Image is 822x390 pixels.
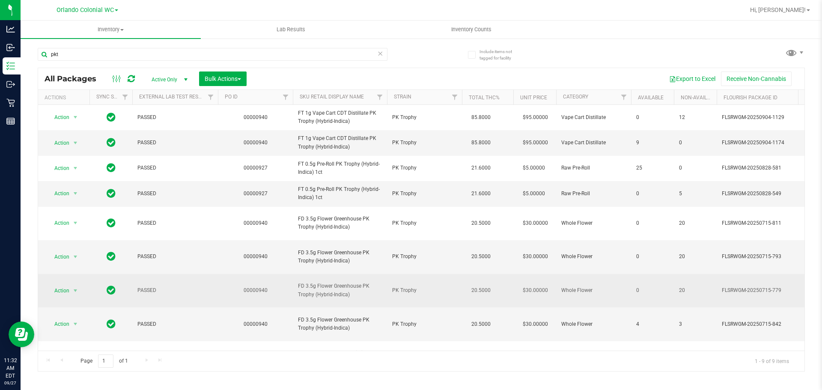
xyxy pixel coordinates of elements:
a: Filter [204,90,218,104]
span: In Sync [107,284,116,296]
span: Whole Flower [561,253,626,261]
a: Inventory Counts [381,21,561,39]
span: 20.5000 [467,318,495,330]
a: External Lab Test Result [139,94,206,100]
span: FD 3.5g Flower Greenhouse PK Trophy (Hybrid-Indica) [298,215,382,231]
span: 9 [636,139,669,147]
inline-svg: Reports [6,117,15,125]
span: Action [47,285,70,297]
span: 0 [636,190,669,198]
a: 00000940 [244,140,268,146]
span: Action [47,188,70,199]
span: PK Trophy [392,113,457,122]
span: $30.00000 [518,217,552,229]
span: FD 3.5g Flower Greenhouse PK Trophy (Hybrid-Indica) [298,282,382,298]
span: PK Trophy [392,219,457,227]
span: 1 - 9 of 9 items [748,354,796,367]
span: select [70,188,81,199]
a: 00000940 [244,287,268,293]
span: 21.6000 [467,188,495,200]
span: PK Trophy [392,253,457,261]
a: Total THC% [469,95,500,101]
span: 0 [636,113,669,122]
span: 0 [679,164,712,172]
span: PASSED [137,253,213,261]
span: In Sync [107,111,116,123]
span: FT 1g Vape Cart CDT Distillate PK Trophy (Hybrid-Indica) [298,109,382,125]
span: 0 [636,286,669,295]
span: PASSED [137,286,213,295]
span: Raw Pre-Roll [561,190,626,198]
a: Strain [394,94,411,100]
span: 0 [636,219,669,227]
a: 00000927 [244,165,268,171]
a: 00000927 [244,191,268,196]
span: $5.00000 [518,162,549,174]
span: FLSRWGM-20250828-581 [722,164,806,172]
span: $30.00000 [518,284,552,297]
span: 85.8000 [467,111,495,124]
a: Unit Price [520,95,547,101]
span: FLSRWGM-20250715-779 [722,286,806,295]
a: Filter [279,90,293,104]
span: 85.8000 [467,137,495,149]
div: Actions [45,95,86,101]
span: Clear [377,48,383,59]
span: FLSRWGM-20250904-1129 [722,113,806,122]
span: select [70,285,81,297]
span: In Sync [107,318,116,330]
inline-svg: Retail [6,98,15,107]
span: Action [47,318,70,330]
span: Inventory [21,26,201,33]
span: Action [47,111,70,123]
span: 25 [636,164,669,172]
a: Filter [448,90,462,104]
span: select [70,137,81,149]
a: Filter [118,90,132,104]
button: Export to Excel [664,71,721,86]
p: 11:32 AM EDT [4,357,17,380]
span: $30.00000 [518,250,552,263]
span: FLSRWGM-20250828-549 [722,190,806,198]
span: Orlando Colonial WC [57,6,114,14]
iframe: Resource center [9,322,34,347]
span: In Sync [107,250,116,262]
a: 00000940 [244,321,268,327]
span: FD 3.5g Flower Greenhouse PK Trophy (Hybrid-Indica) [298,316,382,332]
a: 00000940 [244,220,268,226]
span: PASSED [137,139,213,147]
span: 5 [679,190,712,198]
span: Action [47,251,70,263]
span: PK Trophy [392,286,457,295]
a: Filter [373,90,387,104]
span: 0 [636,253,669,261]
span: $30.00000 [518,318,552,330]
span: 0 [679,139,712,147]
button: Bulk Actions [199,71,247,86]
span: FT 0.5g Pre-Roll PK Trophy (Hybrid-Indica) 1ct [298,160,382,176]
input: 1 [98,354,113,368]
a: Flourish Package ID [724,95,777,101]
span: All Packages [45,74,105,83]
span: FD 3.5g Flower Greenhouse PK Trophy (Hybrid-Indica) [298,249,382,265]
inline-svg: Analytics [6,25,15,33]
span: FLSRWGM-20250715-793 [722,253,806,261]
a: Filter [617,90,631,104]
a: 00000940 [244,253,268,259]
span: 20 [679,286,712,295]
a: Lab Results [201,21,381,39]
span: PK Trophy [392,190,457,198]
span: select [70,251,81,263]
a: SKU Retail Display Name [300,94,364,100]
inline-svg: Inventory [6,62,15,70]
span: Action [47,217,70,229]
span: 3 [679,320,712,328]
span: Action [47,162,70,174]
a: PO ID [225,94,238,100]
span: $95.00000 [518,137,552,149]
span: Whole Flower [561,219,626,227]
span: 20 [679,253,712,261]
span: Vape Cart Distillate [561,113,626,122]
span: Whole Flower [561,286,626,295]
span: In Sync [107,137,116,149]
